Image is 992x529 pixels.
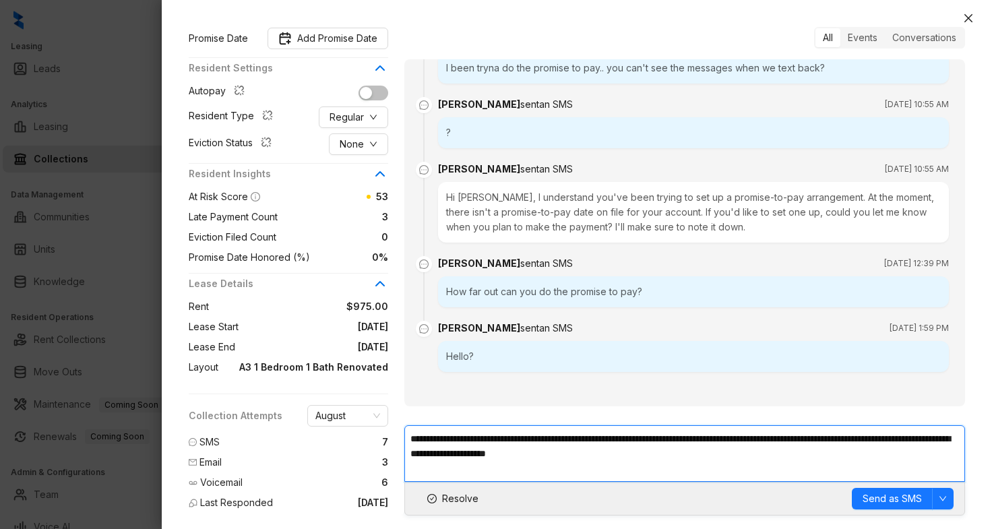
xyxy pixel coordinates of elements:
[297,31,377,46] span: Add Promise Date
[218,360,388,375] span: A3 1 Bedroom 1 Bath Renovated
[438,117,949,148] div: ?
[199,455,222,470] span: Email
[520,98,573,110] span: sent an SMS
[329,133,388,155] button: Nonedown
[520,322,573,334] span: sent an SMS
[939,495,947,503] span: down
[189,108,278,126] div: Resident Type
[340,137,364,152] span: None
[442,491,478,506] span: Resolve
[189,340,235,354] span: Lease End
[251,192,260,201] span: info-circle
[438,321,573,336] div: [PERSON_NAME]
[209,299,388,314] span: $975.00
[189,458,197,466] span: mail
[438,256,573,271] div: [PERSON_NAME]
[189,438,197,446] span: message
[189,478,197,487] img: Voicemail Icon
[330,110,364,125] span: Regular
[189,61,372,75] span: Resident Settings
[310,250,388,265] span: 0%
[189,31,248,46] span: Promise Date
[416,162,432,178] span: message
[382,455,388,470] span: 3
[815,28,840,47] div: All
[438,162,573,177] div: [PERSON_NAME]
[840,28,885,47] div: Events
[890,321,949,335] span: [DATE] 1:59 PM
[276,230,388,245] span: 0
[189,230,276,245] span: Eviction Filed Count
[189,408,282,423] span: Collection Attempts
[189,499,197,507] img: Last Responded Icon
[319,106,388,128] button: Regulardown
[189,135,277,153] div: Eviction Status
[852,488,933,509] button: Send as SMS
[369,113,377,121] span: down
[189,166,372,181] span: Resident Insights
[885,162,949,176] span: [DATE] 10:55 AM
[885,28,964,47] div: Conversations
[189,166,388,189] div: Resident Insights
[438,53,949,84] div: I been tryna do the promise to pay.. you can't see the messages when we text back?
[381,475,388,490] span: 6
[189,276,372,291] span: Lease Details
[200,475,243,490] span: Voicemail
[438,182,949,243] div: Hi [PERSON_NAME], I understand you've been trying to set up a promise-to-pay arrangement. At the ...
[235,340,388,354] span: [DATE]
[520,257,573,269] span: sent an SMS
[382,435,388,449] span: 7
[884,257,949,270] span: [DATE] 12:39 PM
[438,276,949,307] div: How far out can you do the promise to pay?
[199,435,220,449] span: SMS
[416,97,432,113] span: message
[189,276,388,299] div: Lease Details
[416,321,432,337] span: message
[315,406,380,426] span: August
[963,13,974,24] span: close
[520,163,573,175] span: sent an SMS
[268,28,388,49] button: Promise DateAdd Promise Date
[885,98,949,111] span: [DATE] 10:55 AM
[189,319,239,334] span: Lease Start
[189,191,248,202] span: At Risk Score
[369,140,377,148] span: down
[189,299,209,314] span: Rent
[376,191,388,202] span: 53
[863,491,922,506] span: Send as SMS
[438,341,949,372] div: Hello?
[189,84,250,101] div: Autopay
[278,210,388,224] span: 3
[278,32,292,45] img: Promise Date
[189,250,310,265] span: Promise Date Honored (%)
[416,256,432,272] span: message
[189,210,278,224] span: Late Payment Count
[960,10,976,26] button: Close
[239,319,388,334] span: [DATE]
[427,494,437,503] span: check-circle
[200,495,273,510] span: Last Responded
[189,360,218,375] span: Layout
[814,27,965,49] div: segmented control
[358,495,388,510] span: [DATE]
[189,61,388,84] div: Resident Settings
[416,488,490,509] button: Resolve
[438,97,573,112] div: [PERSON_NAME]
